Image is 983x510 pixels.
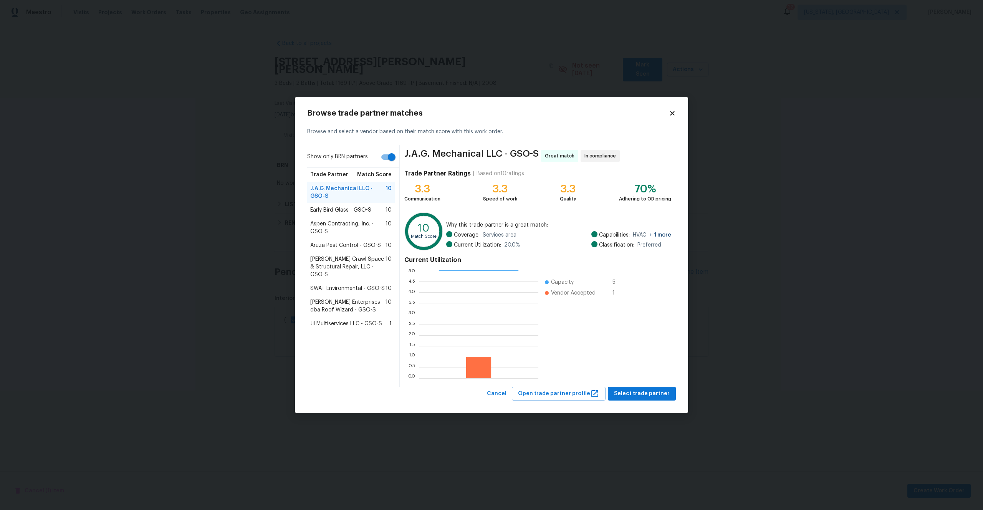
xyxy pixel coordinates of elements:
span: Jil Multiservices LLC - GSO-S [310,320,382,328]
div: Speed of work [483,195,517,203]
span: Aruza Pest Control - GSO-S [310,242,381,249]
text: 2.0 [408,333,415,337]
span: HVAC [633,231,671,239]
span: Select trade partner [614,389,670,399]
span: Open trade partner profile [518,389,599,399]
span: Coverage: [454,231,480,239]
span: Capacity [551,278,574,286]
span: 10 [386,242,392,249]
span: 1 [389,320,392,328]
button: Cancel [484,387,510,401]
span: 5 [612,278,625,286]
text: 5.0 [408,268,415,273]
text: 4.5 [408,279,415,283]
span: 20.0 % [504,241,520,249]
div: 70% [619,185,671,193]
div: Based on 10 ratings [477,170,524,177]
span: 10 [386,255,392,278]
button: Open trade partner profile [512,387,606,401]
text: 0.0 [408,376,415,380]
span: Early Bird Glass - GSO-S [310,206,371,214]
h4: Trade Partner Ratings [404,170,471,177]
span: Why this trade partner is a great match: [446,221,671,229]
span: 10 [386,220,392,235]
span: 10 [386,298,392,314]
h2: Browse trade partner matches [307,109,669,117]
span: [PERSON_NAME] Crawl Space & Structural Repair, LLC - GSO-S [310,255,386,278]
span: Classification: [599,241,634,249]
span: Aspen Contracting, Inc. - GSO-S [310,220,386,235]
text: Match Score [411,234,437,238]
text: 1.5 [409,343,415,348]
span: 10 [386,206,392,214]
button: Select trade partner [608,387,676,401]
text: 10 [418,222,430,233]
span: 10 [386,185,392,200]
span: In compliance [584,152,619,160]
span: Cancel [487,389,506,399]
div: 3.3 [404,185,440,193]
div: Quality [560,195,576,203]
span: J.A.G. Mechanical LLC - GSO-S [310,185,386,200]
div: | [471,170,477,177]
span: Services area [483,231,516,239]
h4: Current Utilization [404,256,671,264]
span: Match Score [357,171,392,179]
span: Current Utilization: [454,241,501,249]
span: Great match [545,152,578,160]
text: 3.5 [409,300,415,305]
div: 3.3 [560,185,576,193]
div: Browse and select a vendor based on their match score with this work order. [307,119,676,145]
span: Vendor Accepted [551,289,596,297]
text: 4.0 [408,290,415,294]
div: 3.3 [483,185,517,193]
span: 1 [612,289,625,297]
span: [PERSON_NAME] Enterprises dba Roof Wizard - GSO-S [310,298,386,314]
span: Capabilities: [599,231,630,239]
span: + 1 more [649,232,671,238]
text: 0.5 [408,365,415,369]
text: 3.0 [408,311,415,316]
div: Communication [404,195,440,203]
text: 1.0 [409,354,415,359]
span: J.A.G. Mechanical LLC - GSO-S [404,150,539,162]
div: Adhering to OD pricing [619,195,671,203]
span: Show only BRN partners [307,153,368,161]
span: Preferred [637,241,661,249]
text: 2.5 [409,322,415,326]
span: SWAT Environmental - GSO-S [310,285,385,292]
span: 10 [386,285,392,292]
span: Trade Partner [310,171,348,179]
